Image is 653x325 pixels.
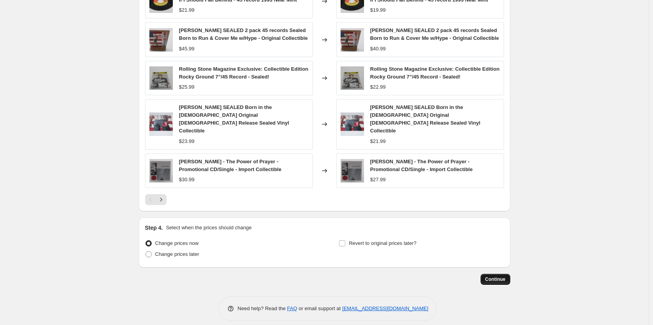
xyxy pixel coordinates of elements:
span: [PERSON_NAME] SEALED Born in the [DEMOGRAPHIC_DATA] Original [DEMOGRAPHIC_DATA] Release Sealed Vi... [179,104,289,134]
p: Select when the prices should change [166,224,251,232]
nav: Pagination [145,194,167,205]
span: $22.99 [370,84,386,90]
img: IMG_0115_80x.jpg [149,159,173,182]
span: $23.99 [179,138,195,144]
span: Continue [485,276,506,282]
a: FAQ [287,305,297,311]
span: [PERSON_NAME] - The Power of Prayer - Promotional CD/Single - Import Collectible [179,159,282,172]
span: $25.99 [179,84,195,90]
span: or email support at [297,305,342,311]
span: $27.99 [370,177,386,182]
button: Next [156,194,167,205]
span: Need help? Read the [238,305,287,311]
span: Rolling Stone Magazine Exclusive: Collectible Edition Rocky Ground 7”/45 Record - Sealed! [370,66,500,80]
span: $40.99 [370,46,386,52]
img: IMG_0185_80x.jpg [149,112,173,136]
span: $21.99 [370,138,386,144]
img: IMG_0115_80x.jpg [341,159,364,182]
span: Change prices now [155,240,199,246]
img: IMG_0779_80x.jpg [149,28,173,52]
span: $19.99 [370,7,386,13]
img: IMG_0236_80x.jpg [149,66,173,90]
img: IMG_0236_80x.jpg [341,66,364,90]
img: IMG_0779_80x.jpg [341,28,364,52]
span: Rolling Stone Magazine Exclusive: Collectible Edition Rocky Ground 7”/45 Record - Sealed! [179,66,309,80]
span: Change prices later [155,251,199,257]
button: Continue [481,274,510,285]
h2: Step 4. [145,224,163,232]
img: IMG_0185_80x.jpg [341,112,364,136]
span: Revert to original prices later? [349,240,416,246]
span: [PERSON_NAME] SEALED 2 pack 45 records Sealed Born to Run & Cover Me w/Hype - Original Collectible [179,27,308,41]
span: [PERSON_NAME] SEALED 2 pack 45 records Sealed Born to Run & Cover Me w/Hype - Original Collectible [370,27,499,41]
span: [PERSON_NAME] SEALED Born in the [DEMOGRAPHIC_DATA] Original [DEMOGRAPHIC_DATA] Release Sealed Vi... [370,104,481,134]
span: [PERSON_NAME] - The Power of Prayer - Promotional CD/Single - Import Collectible [370,159,473,172]
a: [EMAIL_ADDRESS][DOMAIN_NAME] [342,305,428,311]
span: $30.99 [179,177,195,182]
span: $45.99 [179,46,195,52]
span: $21.99 [179,7,195,13]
